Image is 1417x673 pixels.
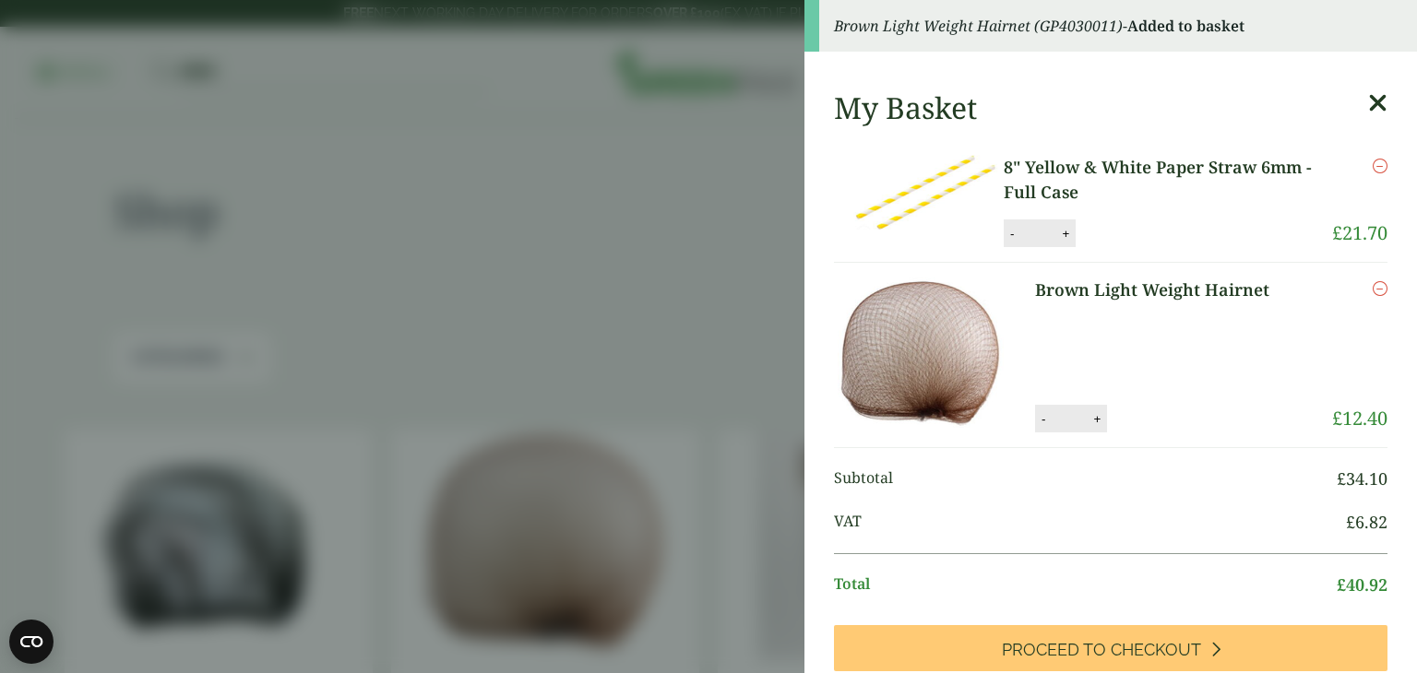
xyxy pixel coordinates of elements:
[1373,155,1387,177] a: Remove this item
[834,90,977,125] h2: My Basket
[1036,411,1051,427] button: -
[834,16,1123,36] em: Brown Light Weight Hairnet (GP4030011)
[1337,467,1387,490] bdi: 34.10
[1332,220,1342,245] span: £
[834,625,1387,671] a: Proceed to Checkout
[1004,155,1332,205] a: 8" Yellow & White Paper Straw 6mm - Full Case
[9,620,54,664] button: Open CMP widget
[1127,16,1244,36] strong: Added to basket
[1346,511,1355,533] span: £
[1332,406,1387,431] bdi: 12.40
[834,573,1337,597] span: Total
[1337,573,1346,596] span: £
[834,510,1346,535] span: VAT
[1337,467,1346,490] span: £
[1373,277,1387,300] a: Remove this item
[1346,511,1387,533] bdi: 6.82
[834,466,1337,491] span: Subtotal
[1035,277,1301,302] a: Brown Light Weight Hairnet
[1002,640,1201,660] span: Proceed to Checkout
[1332,220,1387,245] bdi: 21.70
[1337,573,1387,596] bdi: 40.92
[1332,406,1342,431] span: £
[1056,226,1075,242] button: +
[1005,226,1019,242] button: -
[1088,411,1106,427] button: +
